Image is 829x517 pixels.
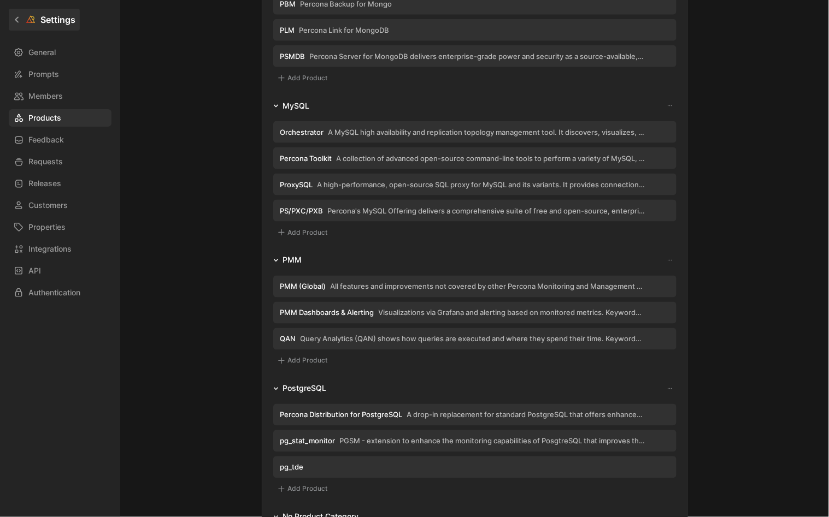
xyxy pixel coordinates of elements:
span: Percona Distribution for PostgreSQL [280,410,403,420]
a: Customers [9,197,111,214]
button: pg_stat_monitorPGSM - extension to enhance the monitoring capabilities of PosgtreSQL that improve... [273,430,677,452]
a: Feedback [9,131,111,148]
span: PS/PXC/PXB [280,206,324,216]
span: Releases [28,177,61,190]
span: pg_stat_monitor [280,436,336,446]
button: Add Product [273,226,332,239]
span: QAN [280,334,296,344]
span: Products [28,111,61,124]
button: pg_tde [273,456,677,478]
span: PMM (Global) [280,282,326,292]
span: Orchestrator [280,127,324,137]
a: Members [9,87,111,105]
span: General [28,46,56,59]
span: A collection of advanced open-source command-line tools to perform a variety of MySQL, MariaDB, M... [337,153,645,163]
button: Percona Distribution for PostgreSQLA drop-in replacement for standard PostgreSQL that offers enha... [273,404,677,426]
button: Add Product [273,72,332,85]
a: Products [9,109,111,127]
span: Integrations [28,242,72,255]
a: Integrations [9,240,111,258]
a: General [9,44,111,61]
button: PSMDBPercona Server for MongoDB delivers enterprise-grade power and security as a source-availabl... [273,45,677,67]
span: All features and improvements not covered by other Percona Monitoring and Management (PMM) areas,... [331,282,645,292]
span: Percona Toolkit [280,153,332,163]
span: API [28,264,41,277]
button: QANQuery Analytics (QAN) shows how queries are executed and where they spend their time. Keywords... [273,328,677,350]
button: Percona ToolkitA collection of advanced open-source command-line tools to perform a variety of My... [273,147,677,169]
span: Percona's MySQL Offering delivers a comprehensive suite of free and open-source, enterprise-grade... [328,206,645,216]
span: Members [28,90,63,103]
span: ProxySQL [280,180,313,189]
span: PSMDB [280,51,305,61]
button: ProxySQLA high-performance, open-source SQL proxy for MySQL and its variants. It provides connect... [273,174,677,195]
div: PostgreSQL [283,382,327,395]
span: PLM [280,25,295,35]
span: Customers [28,199,68,212]
a: Authentication [9,284,111,301]
span: PGSM - extension to enhance the monitoring capabilities of PosgtreSQL that improves the feature s... [340,436,645,446]
a: Prompts [9,66,111,83]
h1: Settings [40,13,75,26]
button: OrchestratorA MySQL high availability and replication topology management tool. It discovers, vis... [273,121,677,143]
span: Prompts [28,68,59,81]
button: Add Product [273,354,332,367]
a: Requests [9,153,111,170]
span: Properties [28,221,66,234]
span: Requests [28,155,63,168]
button: PostgreSQL [269,382,331,395]
span: pg_tde [280,462,304,472]
span: Visualizations via Grafana and alerting based on monitored metrics. Keywords: dashboards, panels,... [379,308,645,318]
span: Feedback [28,133,64,146]
button: PMM [269,254,307,267]
button: PS/PXC/PXBPercona's MySQL Offering delivers a comprehensive suite of free and open-source, enterp... [273,200,677,222]
a: API [9,262,111,280]
span: Query Analytics (QAN) shows how queries are executed and where they spend their time. Keywords: s... [301,334,645,344]
a: Settings [9,9,80,31]
span: A MySQL high availability and replication topology management tool. It discovers, visualizes, and... [328,127,645,137]
span: Authentication [28,286,80,299]
button: Add Product [273,483,332,496]
div: MySQL [283,99,310,112]
a: Releases [9,175,111,192]
span: A high-performance, open-source SQL proxy for MySQL and its variants. It provides connection pool... [318,180,645,189]
span: A drop-in replacement for standard PostgreSQL that offers enhanced performance, enterprise-grade ... [407,410,645,420]
a: Properties [9,218,111,236]
button: PMM (Global)All features and improvements not covered by other Percona Monitoring and Management ... [273,276,677,298]
div: PMM [283,254,302,267]
span: Percona Server for MongoDB delivers enterprise-grade power and security as a source-available, dr... [310,51,645,61]
button: PLMPercona Link for MongoDB [273,19,677,41]
span: Percona Link for MongoDB [299,25,390,35]
button: PMM Dashboards & AlertingVisualizations via Grafana and alerting based on monitored metrics. Keyw... [273,302,677,324]
button: MySQL [269,99,314,112]
span: PMM Dashboards & Alerting [280,308,374,318]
